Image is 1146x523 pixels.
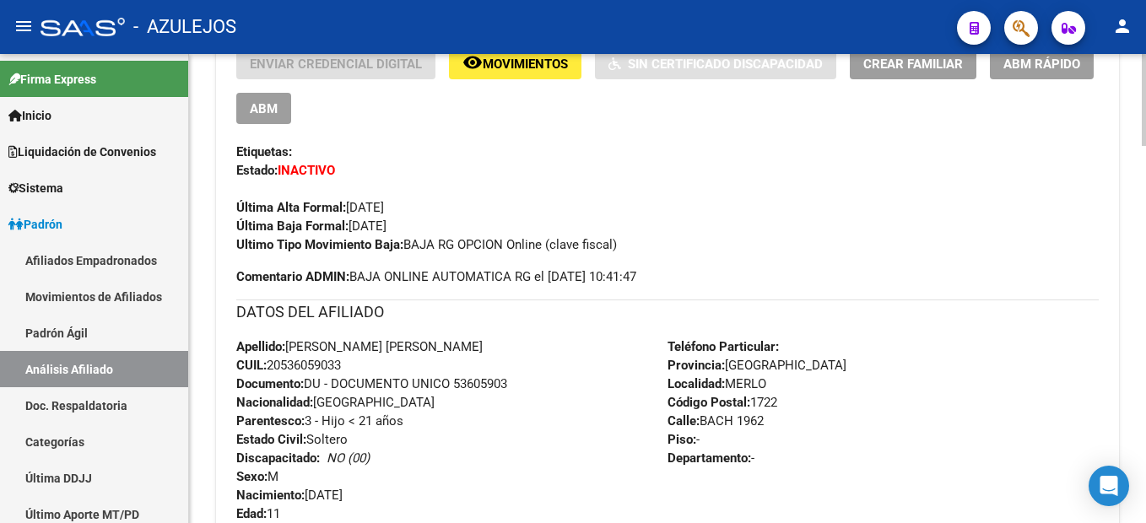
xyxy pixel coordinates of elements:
[236,376,507,391] span: DU - DOCUMENTO UNICO 53605903
[668,395,777,410] span: 1722
[236,267,636,286] span: BAJA ONLINE AUTOMATICA RG el [DATE] 10:41:47
[8,70,96,89] span: Firma Express
[236,237,403,252] strong: Ultimo Tipo Movimiento Baja:
[14,16,34,36] mat-icon: menu
[236,413,305,429] strong: Parentesco:
[236,488,343,503] span: [DATE]
[236,432,306,447] strong: Estado Civil:
[236,218,387,234] span: [DATE]
[1003,57,1080,72] span: ABM Rápido
[236,300,1099,324] h3: DATOS DEL AFILIADO
[8,179,63,197] span: Sistema
[236,218,349,234] strong: Última Baja Formal:
[236,469,278,484] span: M
[236,269,349,284] strong: Comentario ADMIN:
[1089,466,1129,506] div: Open Intercom Messenger
[236,144,292,159] strong: Etiquetas:
[8,143,156,161] span: Liquidación de Convenios
[668,395,750,410] strong: Código Postal:
[668,413,764,429] span: BACH 1962
[668,432,700,447] span: -
[462,52,483,73] mat-icon: remove_red_eye
[236,237,617,252] span: BAJA RG OPCION Online (clave fiscal)
[236,376,304,391] strong: Documento:
[863,57,963,72] span: Crear Familiar
[850,48,976,79] button: Crear Familiar
[236,339,483,354] span: [PERSON_NAME] [PERSON_NAME]
[236,339,285,354] strong: Apellido:
[236,432,348,447] span: Soltero
[236,93,291,124] button: ABM
[327,450,370,466] i: NO (00)
[236,48,435,79] button: Enviar Credencial Digital
[236,506,267,521] strong: Edad:
[668,358,725,373] strong: Provincia:
[668,450,751,466] strong: Departamento:
[668,432,696,447] strong: Piso:
[668,376,766,391] span: MERLO
[668,358,846,373] span: [GEOGRAPHIC_DATA]
[449,48,581,79] button: Movimientos
[278,163,335,178] strong: INACTIVO
[250,57,422,72] span: Enviar Credencial Digital
[668,450,754,466] span: -
[236,200,384,215] span: [DATE]
[236,488,305,503] strong: Nacimiento:
[250,101,278,116] span: ABM
[236,358,267,373] strong: CUIL:
[8,106,51,125] span: Inicio
[133,8,236,46] span: - AZULEJOS
[668,339,779,354] strong: Teléfono Particular:
[236,450,320,466] strong: Discapacitado:
[483,57,568,72] span: Movimientos
[236,395,435,410] span: [GEOGRAPHIC_DATA]
[990,48,1094,79] button: ABM Rápido
[236,395,313,410] strong: Nacionalidad:
[236,358,341,373] span: 20536059033
[236,163,278,178] strong: Estado:
[8,215,62,234] span: Padrón
[628,57,823,72] span: Sin Certificado Discapacidad
[236,469,268,484] strong: Sexo:
[236,506,280,521] span: 11
[595,48,836,79] button: Sin Certificado Discapacidad
[236,413,403,429] span: 3 - Hijo < 21 años
[668,413,700,429] strong: Calle:
[668,376,725,391] strong: Localidad:
[236,200,346,215] strong: Última Alta Formal:
[1112,16,1132,36] mat-icon: person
